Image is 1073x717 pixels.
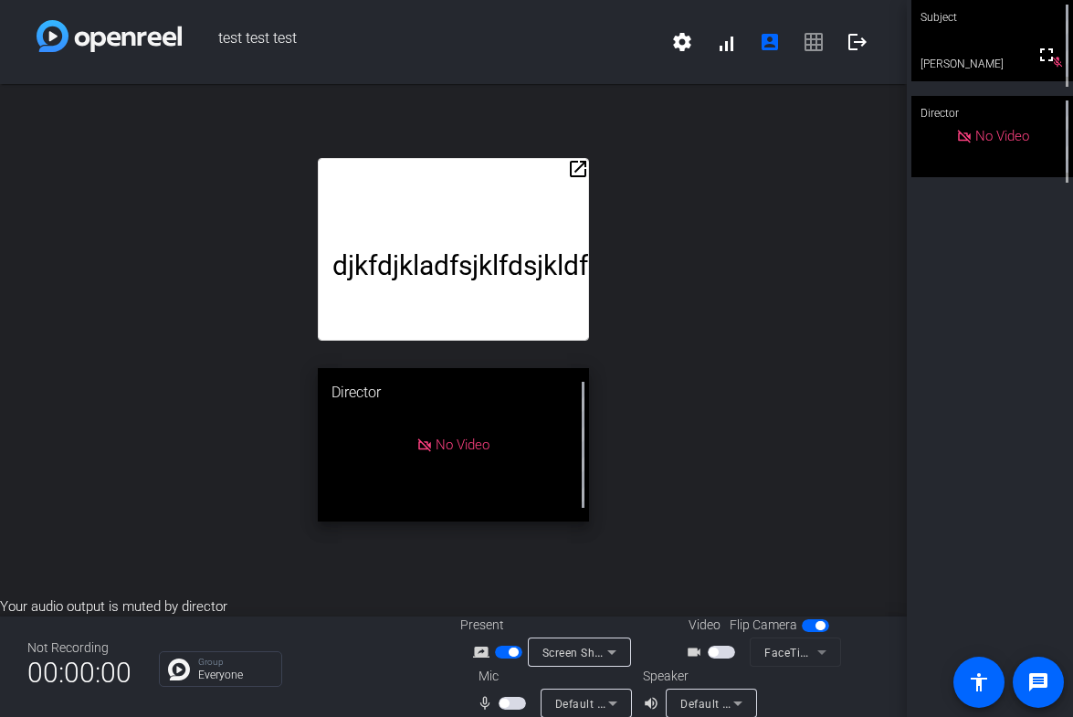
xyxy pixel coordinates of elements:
[730,616,797,635] span: Flip Camera
[911,96,1073,131] div: Director
[182,20,660,64] span: test test test
[27,638,131,658] div: Not Recording
[27,650,131,695] span: 00:00:00
[567,158,589,180] mat-icon: open_in_new
[460,667,643,686] div: Mic
[643,667,752,686] div: Speaker
[332,249,575,281] p: djkfdjkladfsjklfdsjkldfsjkldfsakljfadsjkldf
[704,20,748,64] button: signal_cellular_alt
[555,696,790,711] span: Default - MacBook Pro Microphone (Built-in)
[847,31,868,53] mat-icon: logout
[643,692,665,714] mat-icon: volume_up
[37,20,182,52] img: white-gradient.svg
[318,368,590,417] div: Director
[473,641,495,663] mat-icon: screen_share_outline
[460,616,643,635] div: Present
[436,437,489,453] span: No Video
[759,31,781,53] mat-icon: account_box
[198,658,272,667] p: Group
[671,31,693,53] mat-icon: settings
[542,645,623,659] span: Screen Sharing
[680,696,900,711] span: Default - MacBook Pro Speakers (Built-in)
[968,671,990,693] mat-icon: accessibility
[477,692,499,714] mat-icon: mic_none
[1027,671,1049,693] mat-icon: message
[975,128,1029,144] span: No Video
[198,670,272,680] p: Everyone
[689,616,721,635] span: Video
[168,659,190,680] img: Chat Icon
[1036,44,1057,66] mat-icon: fullscreen
[686,641,708,663] mat-icon: videocam_outline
